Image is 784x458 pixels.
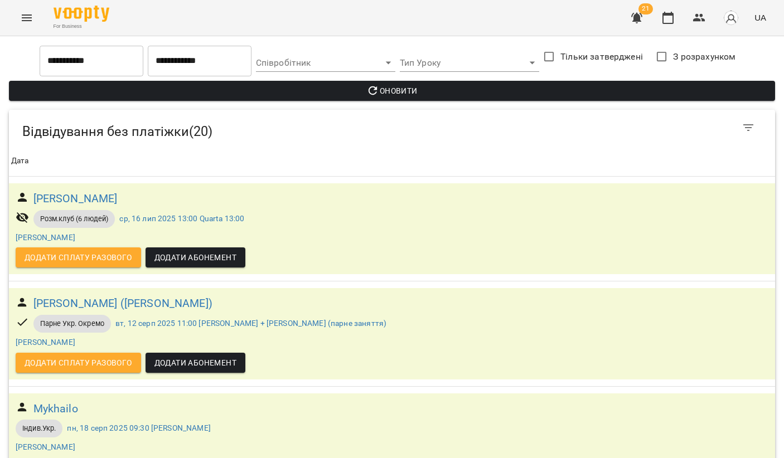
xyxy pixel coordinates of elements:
[9,81,775,101] button: Оновити
[146,247,245,267] button: Додати Абонемент
[560,50,643,64] span: Тільки затверджені
[119,214,244,223] a: ср, 16 лип 2025 13:00 Quarta 13:00
[25,356,132,369] span: Додати сплату разового
[9,110,775,145] div: Table Toolbar
[16,247,141,267] button: Додати сплату разового
[18,84,766,98] span: Оновити
[16,353,141,373] button: Додати сплату разового
[54,23,109,30] span: For Business
[67,423,210,432] a: пн, 18 серп 2025 09:30 [PERSON_NAME]
[11,154,29,168] div: Дата
[54,6,109,22] img: Voopty Logo
[33,319,112,329] span: Парне Укр. Окремо
[11,154,29,168] div: Sort
[754,12,766,23] span: UA
[13,4,40,31] button: Menu
[750,7,771,28] button: UA
[33,190,118,207] a: [PERSON_NAME]
[16,338,75,347] a: [PERSON_NAME]
[146,353,245,373] button: Додати Абонемент
[16,423,62,433] span: Індив.Укр.
[16,442,75,451] a: [PERSON_NAME]
[33,295,212,312] a: [PERSON_NAME] ([PERSON_NAME])
[25,251,132,264] span: Додати сплату разового
[735,114,762,141] button: Фільтр
[154,251,236,264] span: Додати Абонемент
[115,319,386,328] a: вт, 12 серп 2025 11:00 [PERSON_NAME] + [PERSON_NAME] (парне заняття)
[16,233,75,242] a: [PERSON_NAME]
[33,214,115,224] span: Розм.клуб (6 людей)
[33,400,78,417] a: Mykhailo
[154,356,236,369] span: Додати Абонемент
[673,50,735,64] span: З розрахунком
[22,123,474,140] h5: Відвідування без платіжки ( 20 )
[11,154,773,168] span: Дата
[723,10,739,26] img: avatar_s.png
[638,3,653,14] span: 21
